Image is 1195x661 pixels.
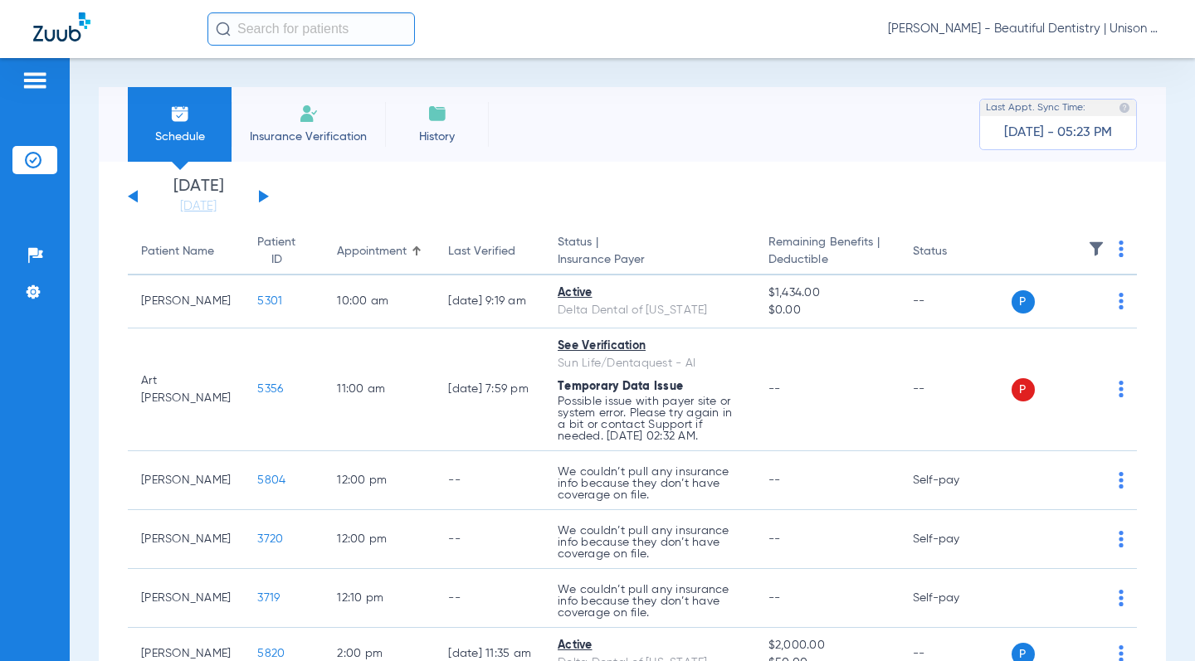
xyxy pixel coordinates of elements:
[558,381,683,392] span: Temporary Data Issue
[768,251,886,269] span: Deductible
[257,234,295,269] div: Patient ID
[558,396,742,442] p: Possible issue with payer site or system error. Please try again in a bit or contact Support if n...
[324,451,435,510] td: 12:00 PM
[324,569,435,628] td: 12:10 PM
[544,229,755,275] th: Status |
[128,328,244,451] td: Art [PERSON_NAME]
[1012,290,1035,313] span: P
[1119,293,1124,309] img: group-dot-blue.svg
[257,295,282,307] span: 5301
[558,338,742,355] div: See Verification
[257,234,310,269] div: Patient ID
[558,525,742,560] p: We couldn’t pull any insurance info because they don’t have coverage on file.
[257,533,283,545] span: 3720
[149,198,248,215] a: [DATE]
[435,569,544,628] td: --
[337,243,422,260] div: Appointment
[1088,241,1105,257] img: filter.svg
[1119,531,1124,547] img: group-dot-blue.svg
[768,637,886,654] span: $2,000.00
[128,569,244,628] td: [PERSON_NAME]
[768,474,781,486] span: --
[1119,381,1124,397] img: group-dot-blue.svg
[22,70,48,90] img: hamburger-icon
[257,592,280,604] span: 3719
[128,510,244,569] td: [PERSON_NAME]
[33,12,90,41] img: Zuub Logo
[257,383,283,395] span: 5356
[324,510,435,569] td: 12:00 PM
[435,510,544,569] td: --
[558,466,742,501] p: We couldn’t pull any insurance info because they don’t have coverage on file.
[149,178,248,215] li: [DATE]
[986,100,1085,116] span: Last Appt. Sync Time:
[1004,124,1112,141] span: [DATE] - 05:23 PM
[427,104,447,124] img: History
[170,104,190,124] img: Schedule
[299,104,319,124] img: Manual Insurance Verification
[558,637,742,654] div: Active
[207,12,415,46] input: Search for patients
[337,243,407,260] div: Appointment
[435,451,544,510] td: --
[448,243,515,260] div: Last Verified
[558,302,742,319] div: Delta Dental of [US_STATE]
[128,275,244,328] td: [PERSON_NAME]
[768,533,781,545] span: --
[900,569,1012,628] td: Self-pay
[435,328,544,451] td: [DATE] 7:59 PM
[257,474,285,486] span: 5804
[141,243,231,260] div: Patient Name
[900,510,1012,569] td: Self-pay
[141,243,214,260] div: Patient Name
[324,275,435,328] td: 10:00 AM
[768,383,781,395] span: --
[768,302,886,319] span: $0.00
[140,129,219,145] span: Schedule
[1119,472,1124,488] img: group-dot-blue.svg
[257,648,285,659] span: 5820
[1119,102,1130,114] img: last sync help info
[558,251,742,269] span: Insurance Payer
[435,275,544,328] td: [DATE] 9:19 AM
[888,21,1162,37] span: [PERSON_NAME] - Beautiful Dentistry | Unison Dental Group
[558,584,742,619] p: We couldn’t pull any insurance info because they don’t have coverage on file.
[900,451,1012,510] td: Self-pay
[324,328,435,451] td: 11:00 AM
[900,275,1012,328] td: --
[900,229,1012,275] th: Status
[558,284,742,302] div: Active
[900,328,1012,451] td: --
[244,129,373,145] span: Insurance Verification
[1112,581,1195,661] iframe: Chat Widget
[1119,241,1124,257] img: group-dot-blue.svg
[1012,378,1035,401] span: P
[768,284,886,302] span: $1,434.00
[768,592,781,604] span: --
[398,129,476,145] span: History
[558,355,742,372] div: Sun Life/Dentaquest - AI
[128,451,244,510] td: [PERSON_NAME]
[216,22,231,36] img: Search Icon
[755,229,900,275] th: Remaining Benefits |
[448,243,531,260] div: Last Verified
